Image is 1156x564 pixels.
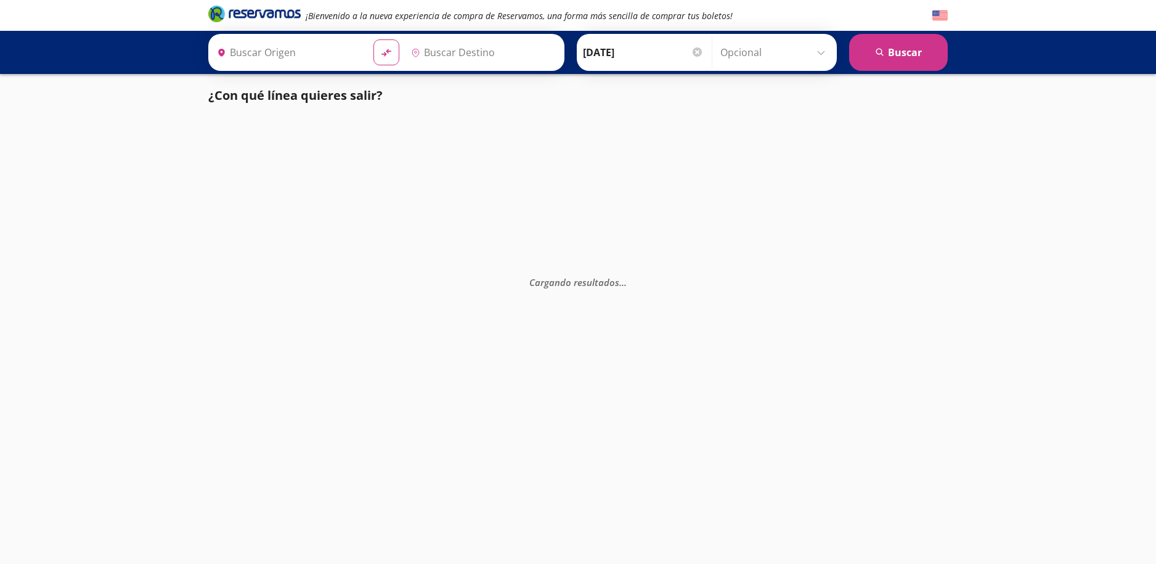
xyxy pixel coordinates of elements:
i: Brand Logo [208,4,301,23]
input: Elegir Fecha [583,37,704,68]
input: Opcional [720,37,831,68]
span: . [619,276,622,288]
input: Buscar Destino [406,37,558,68]
a: Brand Logo [208,4,301,27]
p: ¿Con qué línea quieres salir? [208,86,383,105]
button: English [932,8,948,23]
em: ¡Bienvenido a la nueva experiencia de compra de Reservamos, una forma más sencilla de comprar tus... [306,10,733,22]
span: . [624,276,627,288]
input: Buscar Origen [212,37,364,68]
em: Cargando resultados [529,276,627,288]
button: Buscar [849,34,948,71]
span: . [622,276,624,288]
